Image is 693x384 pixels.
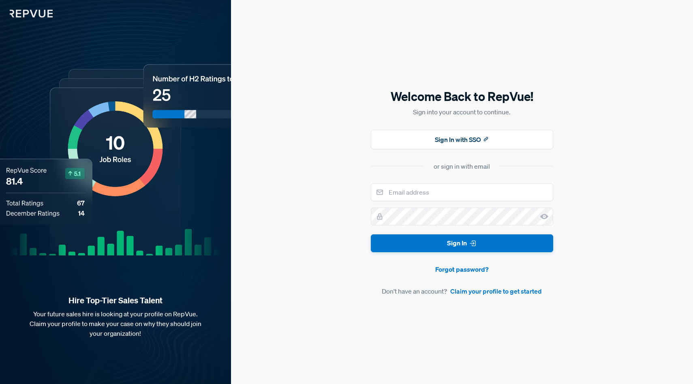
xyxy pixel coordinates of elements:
p: Sign into your account to continue. [371,107,553,117]
strong: Hire Top-Tier Sales Talent [13,295,218,306]
div: or sign in with email [434,161,490,171]
p: Your future sales hire is looking at your profile on RepVue. Claim your profile to make your case... [13,309,218,338]
a: Forgot password? [371,264,553,274]
button: Sign In [371,234,553,253]
a: Claim your profile to get started [450,286,542,296]
h5: Welcome Back to RepVue! [371,88,553,105]
article: Don't have an account? [371,286,553,296]
input: Email address [371,183,553,201]
button: Sign In with SSO [371,130,553,149]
